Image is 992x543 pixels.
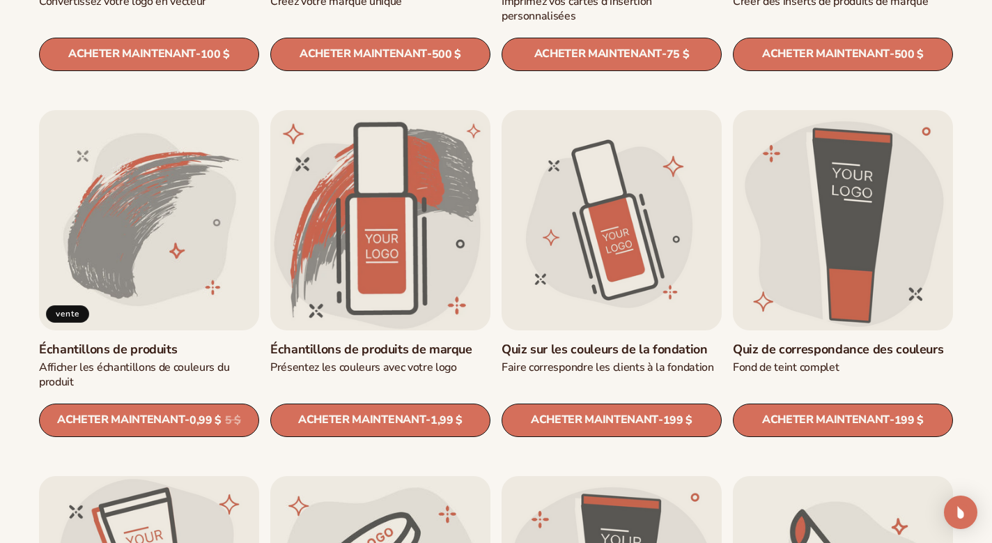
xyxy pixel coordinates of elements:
a: Quiz de correspondance des couleurs [733,342,953,358]
a: Quiz sur les couleurs de la fondation [502,342,722,358]
a: Acheter maintenant- 500 $ [270,38,490,71]
div: Open Intercom Messenger [944,496,977,529]
span: 500 $ [432,48,461,61]
a: Acheter maintenant- 199 $ [733,404,953,437]
span: Acheter maintenant [531,413,658,427]
span: Acheter maintenant [68,47,196,61]
a: Acheter maintenant- 100 $ [39,38,259,71]
a: Acheter maintenant- 75 $ [502,38,722,71]
span: 75 $ [667,48,690,61]
span: Acheter maintenant [298,413,426,427]
span: Acheter maintenant [300,47,427,61]
span: Acheter maintenant [57,413,185,427]
span: 0,99 $ [189,414,222,427]
span: 1,99 $ [431,414,463,427]
a: Acheter maintenant- 1,99 $ [270,404,490,437]
span: Acheter maintenant [762,47,890,61]
span: 100 $ [201,48,230,61]
span: Acheter maintenant [534,47,662,61]
span: 500 $ [894,48,924,61]
a: Acheter maintenant- 500 $ [733,38,953,71]
s: 5 $ [225,414,241,427]
a: Acheter maintenant- 199 $ [502,404,722,437]
a: Échantillons de produits [39,342,259,358]
a: Échantillons de produits de marque [270,342,490,358]
span: 199 $ [894,414,924,427]
span: 199 $ [663,414,692,427]
a: Acheter maintenant- 0,99 $ 5 $ [39,404,259,437]
span: Acheter maintenant [762,413,890,427]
